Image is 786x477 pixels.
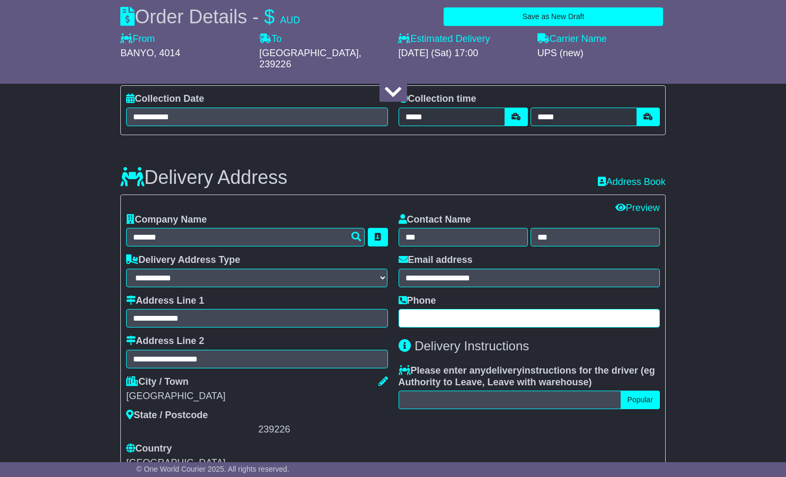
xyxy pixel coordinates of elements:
div: 239226 [258,424,387,436]
span: © One World Courier 2025. All rights reserved. [136,465,289,473]
a: Preview [615,202,660,213]
label: City / Town [126,376,189,388]
span: , 239226 [259,48,361,70]
span: delivery [486,365,522,376]
span: eg Authority to Leave, Leave with warehouse [399,365,655,387]
button: Popular [621,391,660,409]
label: Email address [399,254,473,266]
div: [DATE] (Sat) 17:00 [398,48,526,59]
span: Delivery Instructions [414,339,529,353]
button: Save as New Draft [444,7,663,26]
span: [GEOGRAPHIC_DATA] [126,457,225,468]
label: Address Line 2 [126,335,204,347]
label: Collection Date [126,93,204,105]
span: , 4014 [154,48,180,58]
label: Estimated Delivery [398,33,526,45]
label: Phone [399,295,436,307]
label: Address Line 1 [126,295,204,307]
div: Order Details - [120,5,300,28]
label: Delivery Address Type [126,254,240,266]
label: From [120,33,155,45]
label: To [259,33,281,45]
span: $ [264,6,275,28]
div: [GEOGRAPHIC_DATA] [126,391,387,402]
label: Contact Name [399,214,471,226]
label: Please enter any instructions for the driver ( ) [399,365,660,388]
span: [GEOGRAPHIC_DATA] [259,48,358,58]
h3: Delivery Address [120,167,287,188]
label: State / Postcode [126,410,208,421]
label: Company Name [126,214,207,226]
span: AUD [280,15,300,25]
span: BANYO [120,48,154,58]
label: Country [126,443,172,455]
label: Carrier Name [537,33,607,45]
div: UPS (new) [537,48,666,59]
a: Address Book [598,176,666,187]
